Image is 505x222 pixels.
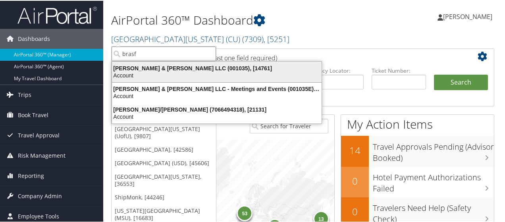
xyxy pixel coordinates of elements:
a: [GEOGRAPHIC_DATA][US_STATE] (UofU), [9807] [112,122,216,142]
a: 14Travel Approvals Pending (Advisor Booked) [341,135,494,166]
span: [PERSON_NAME] [443,12,492,20]
a: [GEOGRAPHIC_DATA], [42586] [112,142,216,156]
span: Trips [18,84,31,104]
button: Search [434,74,488,90]
label: Ticket Number: [372,66,426,74]
span: Book Travel [18,104,48,124]
span: (at least one field required) [201,53,277,62]
h3: Travel Approvals Pending (Advisor Booked) [373,137,494,163]
div: [PERSON_NAME]/[PERSON_NAME] (7066494318), [21131] [107,105,326,112]
h2: 0 [341,174,369,187]
div: Account [107,71,326,78]
label: Agency Locator: [310,66,364,74]
div: [PERSON_NAME] & [PERSON_NAME] LLC (001035), [14761] [107,64,326,71]
div: Account [107,112,326,120]
h1: My Action Items [341,115,494,132]
h2: Airtinerary Lookup [123,49,457,63]
h2: 14 [341,143,369,156]
a: [GEOGRAPHIC_DATA][US_STATE], [36553] [112,169,216,190]
span: Reporting [18,165,44,185]
h2: 0 [341,204,369,218]
h1: AirPortal 360™ Dashboard [111,11,370,28]
span: , [ 5251 ] [264,33,289,44]
div: Account [107,92,326,99]
span: Risk Management [18,145,66,165]
a: [GEOGRAPHIC_DATA] (USD), [45606] [112,156,216,169]
span: Dashboards [18,28,50,48]
span: Company Admin [18,185,62,205]
input: Search for Traveler [250,118,328,133]
a: [GEOGRAPHIC_DATA][US_STATE] (CU) [111,33,289,44]
div: 53 [237,205,252,220]
a: [PERSON_NAME] [438,4,500,28]
div: [PERSON_NAME] & [PERSON_NAME] LLC - Meetings and Events (001035E), [45466] [107,85,326,92]
span: ( 7309 ) [242,33,264,44]
h3: Hotel Payment Authorizations Failed [373,167,494,193]
a: 0Hotel Payment Authorizations Failed [341,166,494,197]
span: Travel Approval [18,125,60,145]
a: ShipMonk, [44246] [112,190,216,203]
input: Search Accounts [112,46,216,60]
img: airportal-logo.png [17,5,97,24]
